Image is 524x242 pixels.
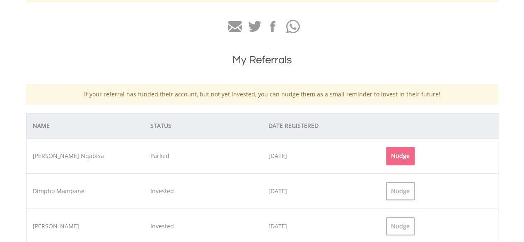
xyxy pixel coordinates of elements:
[144,222,262,230] div: Invested
[262,187,380,195] div: [DATE]
[262,222,380,230] div: [DATE]
[144,122,262,130] div: STATUS
[27,222,145,230] div: [PERSON_NAME]
[262,152,380,160] div: [DATE]
[27,187,145,195] div: Dimpho Mampane
[27,152,145,160] div: [PERSON_NAME] Nqabisa
[27,122,145,130] div: NAME
[144,187,262,195] div: Invested
[386,147,415,165] div: Nudge
[386,182,415,200] div: Nudge
[32,90,492,98] p: If your referral has funded their account, but not yet invested, you can nudge them as a small re...
[26,53,498,67] h1: My Referrals
[144,152,262,160] div: Parked
[386,217,415,235] div: Nudge
[262,122,380,130] div: DATE REGISTERED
